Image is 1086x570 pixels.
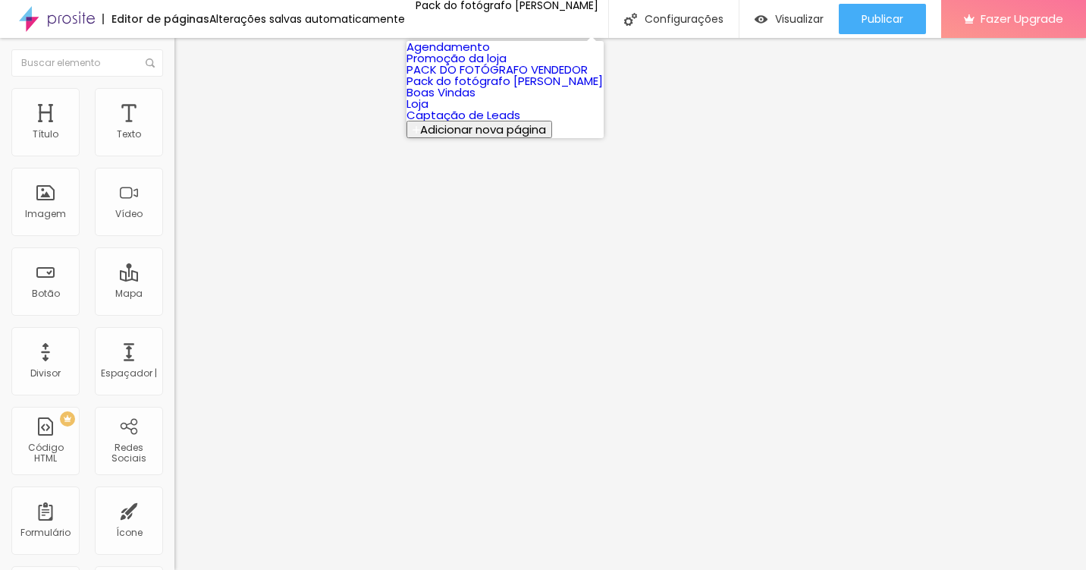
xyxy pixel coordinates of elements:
button: Publicar [839,4,926,34]
img: view-1.svg [755,13,767,26]
a: PACK DO FOTÓGRAFO VENDEDOR [406,61,588,77]
input: Buscar elemento [11,49,163,77]
a: Loja [406,96,428,112]
span: Fazer Upgrade [981,12,1063,25]
div: Redes Sociais [99,442,159,465]
div: Formulário [20,527,71,538]
div: Espaçador | [101,368,157,379]
div: Título [33,129,58,140]
a: Captação de Leads [406,107,520,123]
div: Vídeo [115,209,143,219]
div: Mapa [115,288,143,299]
a: Promoção da loja [406,50,507,66]
div: Alterações salvas automaticamente [209,14,405,24]
a: Pack do fotógrafo [PERSON_NAME] [406,73,603,89]
div: Código HTML [15,442,75,465]
div: Divisor [30,368,61,379]
span: Publicar [862,13,903,25]
div: Texto [117,129,141,140]
button: Adicionar nova página [406,121,552,138]
font: Configurações [645,14,723,24]
a: Agendamento [406,39,490,55]
img: Ícone [146,58,155,68]
div: Imagem [25,209,66,219]
div: Botão [32,288,60,299]
span: Adicionar nova página [420,121,546,137]
div: Editor de páginas [102,14,209,24]
div: Ícone [116,527,143,538]
a: Boas Vindas [406,84,476,100]
button: Visualizar [739,4,839,34]
img: Ícone [624,13,637,26]
span: Visualizar [775,13,824,25]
